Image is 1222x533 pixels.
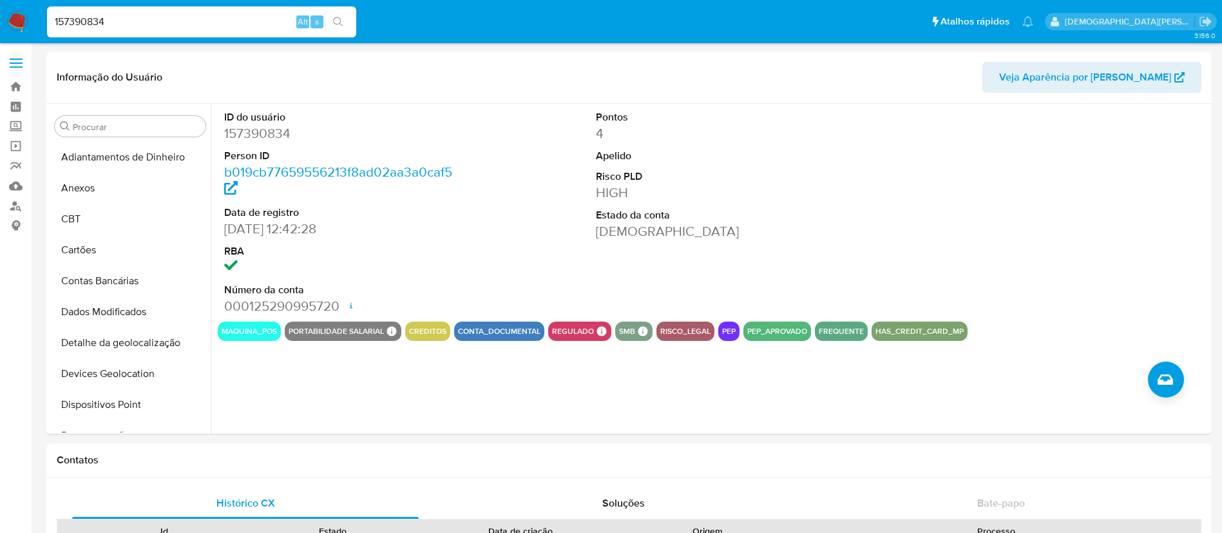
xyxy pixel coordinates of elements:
[940,15,1009,28] span: Atalhos rápidos
[50,389,211,420] button: Dispositivos Point
[982,62,1201,93] button: Veja Aparência por [PERSON_NAME]
[999,62,1171,93] span: Veja Aparência por [PERSON_NAME]
[1199,15,1212,28] a: Sair
[224,297,459,315] dd: 000125290995720
[50,204,211,235] button: CBT
[596,222,831,240] dd: [DEMOGRAPHIC_DATA]
[224,244,459,258] dt: RBA
[602,496,645,510] span: Soluções
[50,327,211,358] button: Detalhe da geolocalização
[596,124,831,142] dd: 4
[596,184,831,202] dd: HIGH
[660,329,711,334] button: risco_legal
[1065,15,1195,28] p: thais.asantos@mercadolivre.com
[50,266,211,296] button: Contas Bancárias
[596,170,831,184] dt: Risco PLD
[298,15,308,28] span: Alt
[224,149,459,163] dt: Person ID
[596,149,831,163] dt: Apelido
[224,110,459,124] dt: ID do usuário
[747,329,807,334] button: pep_aprovado
[224,220,459,238] dd: [DATE] 12:42:28
[596,110,831,124] dt: Pontos
[73,121,200,133] input: Procurar
[458,329,540,334] button: conta_documental
[224,206,459,220] dt: Data de registro
[1022,16,1033,27] a: Notificações
[50,420,211,451] button: Documentação
[289,329,384,334] button: Portabilidade Salarial
[325,13,351,31] button: search-icon
[50,142,211,173] button: Adiantamentos de Dinheiro
[875,329,964,334] button: has_credit_card_mp
[596,208,831,222] dt: Estado da conta
[819,329,864,334] button: frequente
[619,329,635,334] button: smb
[552,329,594,334] button: regulado
[224,283,459,297] dt: Número da conta
[50,173,211,204] button: Anexos
[50,235,211,266] button: Cartões
[57,454,1201,467] h1: Contatos
[315,15,319,28] span: s
[722,329,736,334] button: pep
[222,329,277,334] button: maquina_pos
[50,296,211,327] button: Dados Modificados
[50,358,211,389] button: Devices Geolocation
[216,496,275,510] span: Histórico CX
[57,71,162,84] h1: Informação do Usuário
[60,121,70,131] button: Procurar
[409,329,446,334] button: creditos
[224,162,452,199] a: b019cb77659556213f8ad02aa3a0caf5
[47,14,356,30] input: Pesquise usuários ou casos...
[977,496,1025,510] span: Bate-papo
[224,124,459,142] dd: 157390834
